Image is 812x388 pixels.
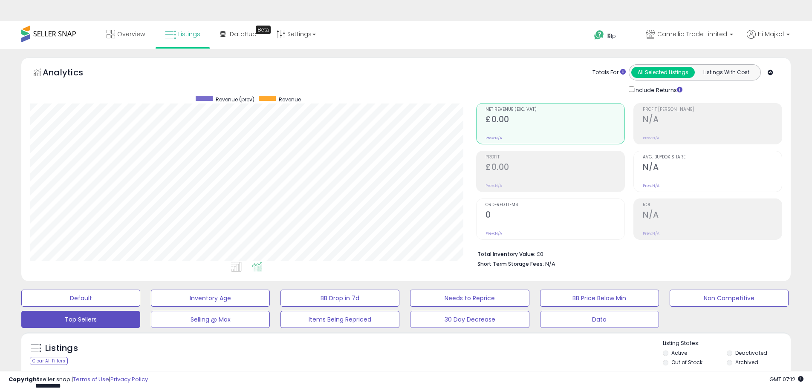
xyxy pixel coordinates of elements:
h2: N/A [643,115,782,126]
div: Include Returns [622,85,693,95]
span: Revenue [279,96,301,103]
span: Hi Majkol [758,30,784,38]
p: Listing States: [663,339,791,348]
small: Prev: N/A [485,135,502,141]
label: Deactivated [735,349,767,356]
a: Listings [159,21,207,47]
a: DataHub [214,21,263,47]
a: Overview [100,21,151,47]
span: Listings [178,30,200,38]
div: Tooltip anchor [256,26,271,34]
button: Data [540,311,659,328]
button: BB Price Below Min [540,290,659,307]
small: Prev: N/A [643,183,659,188]
button: Items Being Repriced [280,311,399,328]
h2: N/A [643,210,782,221]
button: Default [21,290,140,307]
b: Total Inventory Value: [477,250,535,258]
span: 2025-10-9 07:12 GMT [769,375,803,383]
span: Avg. Buybox Share [643,155,782,160]
h5: Listings [45,342,78,354]
a: Camellia Trade Limited [640,21,740,49]
button: Top Sellers [21,311,140,328]
strong: Copyright [9,375,40,383]
button: Needs to Reprice [410,290,529,307]
span: Overview [117,30,145,38]
small: Prev: N/A [643,135,659,141]
button: All Selected Listings [631,67,695,78]
div: Clear All Filters [30,357,68,365]
a: Help [587,23,633,49]
li: £0 [477,248,776,259]
small: Prev: N/A [643,231,659,236]
b: Short Term Storage Fees: [477,260,544,267]
span: ROI [643,203,782,207]
h2: 0 [485,210,624,221]
button: Non Competitive [670,290,789,307]
span: Net Revenue (Exc. VAT) [485,107,624,112]
a: Privacy Policy [110,375,148,383]
span: Help [604,32,616,40]
div: seller snap | | [9,376,148,384]
label: Out of Stock [671,359,702,366]
h2: £0.00 [485,115,624,126]
button: Listings With Cost [694,67,758,78]
a: Terms of Use [73,375,109,383]
a: Hi Majkol [747,30,790,49]
button: BB Drop in 7d [280,290,399,307]
div: Totals For [592,69,626,77]
small: Prev: N/A [485,231,502,236]
span: Ordered Items [485,203,624,207]
span: N/A [545,260,555,268]
label: Archived [735,359,758,366]
h2: £0.00 [485,162,624,174]
button: Selling @ Max [151,311,270,328]
span: Camellia Trade Limited [657,30,727,38]
button: 30 Day Decrease [410,311,529,328]
a: Settings [270,21,322,47]
span: DataHub [230,30,257,38]
small: Prev: N/A [485,183,502,188]
h2: N/A [643,162,782,174]
h5: Analytics [43,66,100,80]
i: Get Help [594,30,604,40]
label: Active [671,349,687,356]
button: Inventory Age [151,290,270,307]
span: Profit [PERSON_NAME] [643,107,782,112]
span: Profit [485,155,624,160]
span: Revenue (prev) [216,96,254,103]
